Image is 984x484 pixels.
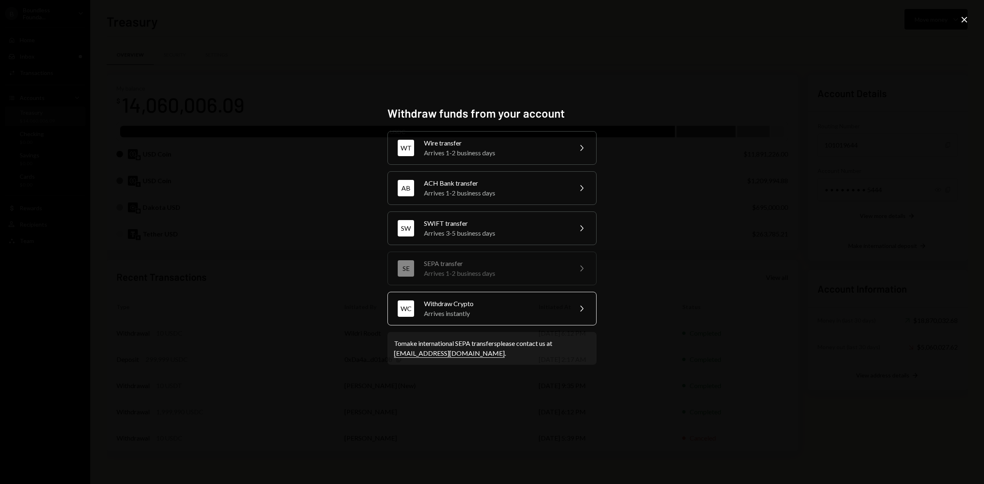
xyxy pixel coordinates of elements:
[424,228,567,238] div: Arrives 3-5 business days
[424,268,567,278] div: Arrives 1-2 business days
[387,131,597,165] button: WTWire transferArrives 1-2 business days
[398,180,414,196] div: AB
[424,148,567,158] div: Arrives 1-2 business days
[394,339,590,358] div: To make international SEPA transfers please contact us at .
[424,178,567,188] div: ACH Bank transfer
[387,292,597,325] button: WCWithdraw CryptoArrives instantly
[424,138,567,148] div: Wire transfer
[398,300,414,317] div: WC
[394,349,505,358] a: [EMAIL_ADDRESS][DOMAIN_NAME]
[398,220,414,236] div: SW
[387,252,597,285] button: SESEPA transferArrives 1-2 business days
[424,259,567,268] div: SEPA transfer
[387,171,597,205] button: ABACH Bank transferArrives 1-2 business days
[424,309,567,318] div: Arrives instantly
[398,140,414,156] div: WT
[424,218,567,228] div: SWIFT transfer
[387,211,597,245] button: SWSWIFT transferArrives 3-5 business days
[424,188,567,198] div: Arrives 1-2 business days
[387,105,597,121] h2: Withdraw funds from your account
[398,260,414,277] div: SE
[424,299,567,309] div: Withdraw Crypto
